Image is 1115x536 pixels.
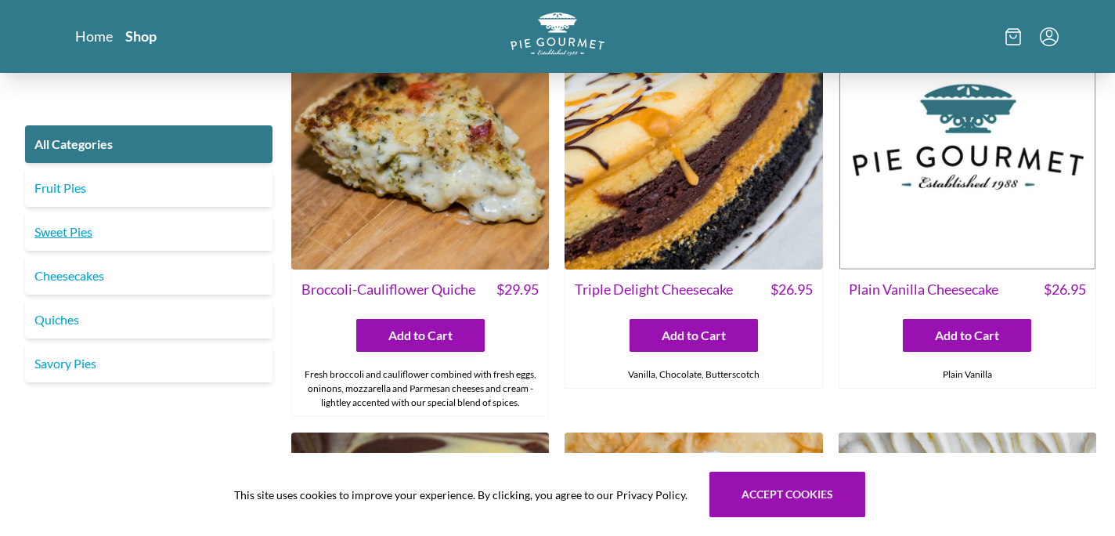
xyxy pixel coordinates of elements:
[388,326,453,345] span: Add to Cart
[709,472,865,517] button: Accept cookies
[575,279,733,300] span: Triple Delight Cheesecake
[25,213,272,251] a: Sweet Pies
[1044,279,1086,300] span: $ 26.95
[25,169,272,207] a: Fruit Pies
[25,345,272,382] a: Savory Pies
[662,326,726,345] span: Add to Cart
[1040,27,1059,46] button: Menu
[292,361,548,416] div: Fresh broccoli and cauliflower combined with fresh eggs, oninons, mozzarella and Parmesan cheeses...
[565,12,822,270] img: Triple Delight Cheesecake
[849,279,998,300] span: Plain Vanilla Cheesecake
[25,125,272,163] a: All Categories
[565,361,821,388] div: Vanilla, Chocolate, Butterscotch
[630,319,758,352] button: Add to Cart
[234,487,687,503] span: This site uses cookies to improve your experience. By clicking, you agree to our Privacy Policy.
[301,279,475,300] span: Broccoli-Cauliflower Quiche
[75,27,113,45] a: Home
[839,361,1095,388] div: Plain Vanilla
[903,319,1031,352] button: Add to Cart
[839,12,1096,270] img: Plain Vanilla Cheesecake
[511,13,604,56] img: logo
[770,279,813,300] span: $ 26.95
[496,279,539,300] span: $ 29.95
[356,319,485,352] button: Add to Cart
[291,12,549,270] img: Broccoli-Cauliflower Quiche
[25,257,272,295] a: Cheesecakes
[25,301,272,339] a: Quiches
[511,13,604,60] a: Logo
[125,27,157,45] a: Shop
[935,326,999,345] span: Add to Cart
